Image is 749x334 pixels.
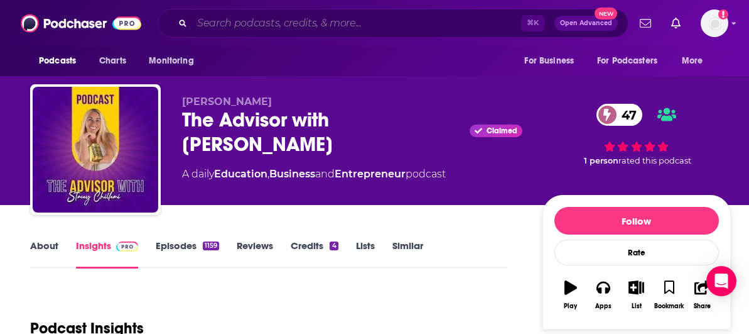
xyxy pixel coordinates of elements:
[597,52,657,70] span: For Podcasters
[214,168,267,180] a: Education
[21,11,141,35] img: Podchaser - Follow, Share and Rate Podcasts
[192,13,521,33] input: Search podcasts, credits, & more...
[203,242,219,250] div: 1159
[620,272,652,318] button: List
[182,96,272,108] span: [PERSON_NAME]
[587,272,620,318] button: Apps
[718,9,728,19] svg: Add a profile image
[654,303,684,310] div: Bookmark
[91,49,134,73] a: Charts
[635,13,656,34] a: Show notifications dropdown
[595,8,617,19] span: New
[291,240,338,269] a: Credits4
[595,303,612,310] div: Apps
[554,272,587,318] button: Play
[182,167,446,182] div: A daily podcast
[682,52,703,70] span: More
[487,128,517,134] span: Claimed
[542,96,731,174] div: 47 1 personrated this podcast
[267,168,269,180] span: ,
[618,156,691,165] span: rated this podcast
[392,240,423,269] a: Similar
[589,49,676,73] button: open menu
[521,15,544,31] span: ⌘ K
[30,240,58,269] a: About
[609,104,643,126] span: 47
[33,87,158,213] img: The Advisor with Stacey Chillemi
[515,49,590,73] button: open menu
[554,240,719,265] div: Rate
[269,168,315,180] a: Business
[673,49,719,73] button: open menu
[315,168,335,180] span: and
[706,266,736,296] div: Open Intercom Messenger
[596,104,643,126] a: 47
[701,9,728,37] button: Show profile menu
[560,20,612,26] span: Open Advanced
[666,13,686,34] a: Show notifications dropdown
[584,156,618,165] span: 1 person
[330,242,338,250] div: 4
[554,207,719,235] button: Follow
[39,52,76,70] span: Podcasts
[632,303,642,310] div: List
[158,9,628,38] div: Search podcasts, credits, & more...
[140,49,210,73] button: open menu
[156,240,219,269] a: Episodes1159
[149,52,193,70] span: Monitoring
[335,168,406,180] a: Entrepreneur
[564,303,577,310] div: Play
[686,272,718,318] button: Share
[237,240,273,269] a: Reviews
[76,240,138,269] a: InsightsPodchaser Pro
[701,9,728,37] img: User Profile
[116,242,138,252] img: Podchaser Pro
[554,16,618,31] button: Open AdvancedNew
[524,52,574,70] span: For Business
[30,49,92,73] button: open menu
[701,9,728,37] span: Logged in as KTMSseat4
[653,272,686,318] button: Bookmark
[694,303,711,310] div: Share
[356,240,375,269] a: Lists
[99,52,126,70] span: Charts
